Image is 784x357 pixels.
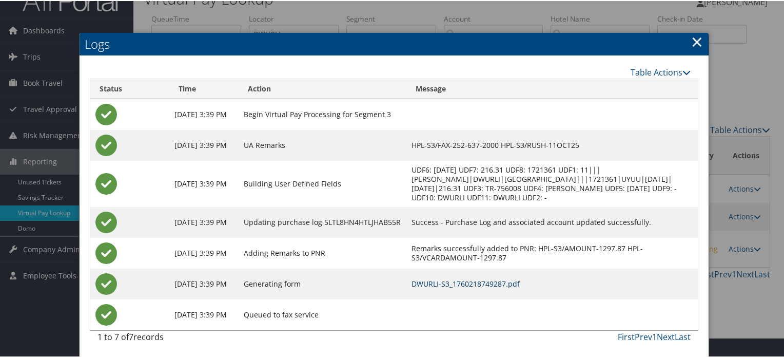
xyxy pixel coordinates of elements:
[239,206,406,237] td: Updating purchase log 5LTL8HN4HTLJHAB55R
[169,268,239,298] td: [DATE] 3:39 PM
[691,30,703,51] a: Close
[406,206,698,237] td: Success - Purchase Log and associated account updated successfully.
[169,160,239,206] td: [DATE] 3:39 PM
[239,298,406,329] td: Queued to fax service
[169,129,239,160] td: [DATE] 3:39 PM
[635,330,652,342] a: Prev
[631,66,691,77] a: Table Actions
[411,278,520,288] a: DWURLI-S3_1760218749287.pdf
[406,237,698,268] td: Remarks successfully added to PNR: HPL-S3/AMOUNT-1297.87 HPL-S3/VCARDAMOUNT-1297.87
[169,237,239,268] td: [DATE] 3:39 PM
[80,32,709,54] h2: Logs
[406,129,698,160] td: HPL-S3/FAX-252-637-2000 HPL-S3/RUSH-11OCT25
[239,160,406,206] td: Building User Defined Fields
[97,330,234,347] div: 1 to 7 of records
[239,268,406,298] td: Generating form
[406,78,698,98] th: Message: activate to sort column ascending
[675,330,691,342] a: Last
[169,78,239,98] th: Time: activate to sort column ascending
[169,206,239,237] td: [DATE] 3:39 PM
[129,330,133,342] span: 7
[406,160,698,206] td: UDF6: [DATE] UDF7: 216.31 UDF8: 1721361 UDF1: 11|||[PERSON_NAME]|DWURLI|[GEOGRAPHIC_DATA]|||17213...
[239,237,406,268] td: Adding Remarks to PNR
[239,98,406,129] td: Begin Virtual Pay Processing for Segment 3
[239,129,406,160] td: UA Remarks
[652,330,657,342] a: 1
[169,298,239,329] td: [DATE] 3:39 PM
[618,330,635,342] a: First
[657,330,675,342] a: Next
[169,98,239,129] td: [DATE] 3:39 PM
[239,78,406,98] th: Action: activate to sort column ascending
[90,78,170,98] th: Status: activate to sort column ascending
